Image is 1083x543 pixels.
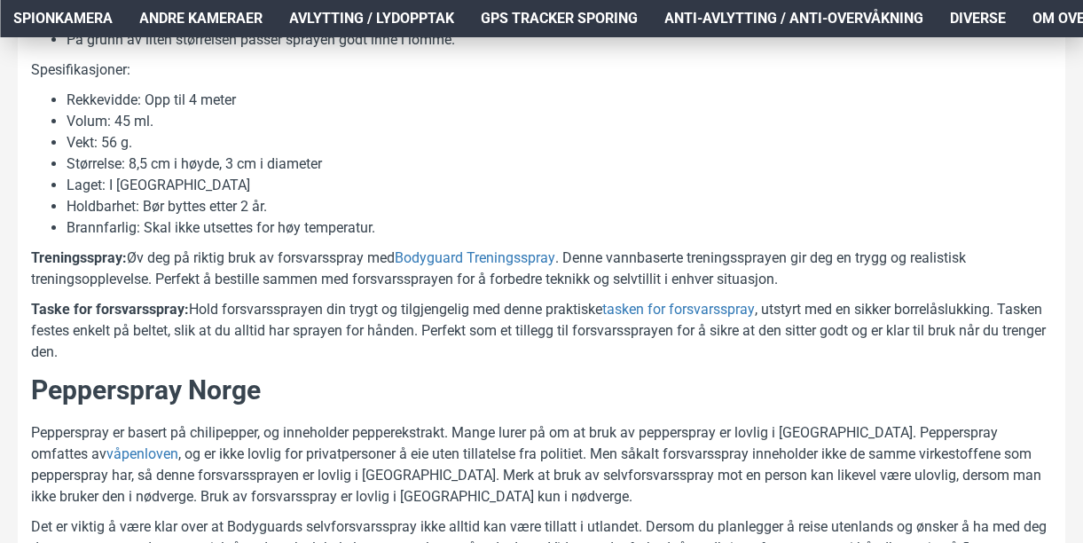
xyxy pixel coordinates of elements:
[31,372,1052,409] h2: Pepperspray Norge
[67,132,1052,153] li: Vekt: 56 g.
[67,29,1052,51] li: På grunn av liten størrelsen passer sprayen godt inne i lomme.
[67,90,1052,111] li: Rekkevidde: Opp til 4 meter
[139,8,263,29] span: Andre kameraer
[13,8,113,29] span: Spionkamera
[106,444,178,465] a: våpenloven
[67,153,1052,175] li: Størrelse: 8,5 cm i høyde, 3 cm i diameter
[602,299,755,320] a: tasken for forsvarsspray
[31,301,189,318] b: Taske for forsvarsspray:
[31,299,1052,363] p: Hold forsvarssprayen din trygt og tilgjengelig med denne praktiske , utstyrt med en sikker borrel...
[481,8,638,29] span: GPS Tracker Sporing
[67,217,1052,239] li: Brannfarlig: Skal ikke utsettes for høy temperatur.
[31,59,1052,81] p: Spesifikasjoner:
[31,422,1052,508] p: Pepperspray er basert på chilipepper, og inneholder pepperekstrakt. Mange lurer på om at bruk av ...
[395,248,555,269] a: Bodyguard Treningsspray
[950,8,1006,29] span: Diverse
[31,248,1052,290] p: Øv deg på riktig bruk av forsvarsspray med . Denne vannbaserte treningssprayen gir deg en trygg o...
[31,249,127,266] b: Treningsspray:
[67,175,1052,196] li: Laget: I [GEOGRAPHIC_DATA]
[289,8,454,29] span: Avlytting / Lydopptak
[67,111,1052,132] li: Volum: 45 ml.
[664,8,923,29] span: Anti-avlytting / Anti-overvåkning
[67,196,1052,217] li: Holdbarhet: Bør byttes etter 2 år.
